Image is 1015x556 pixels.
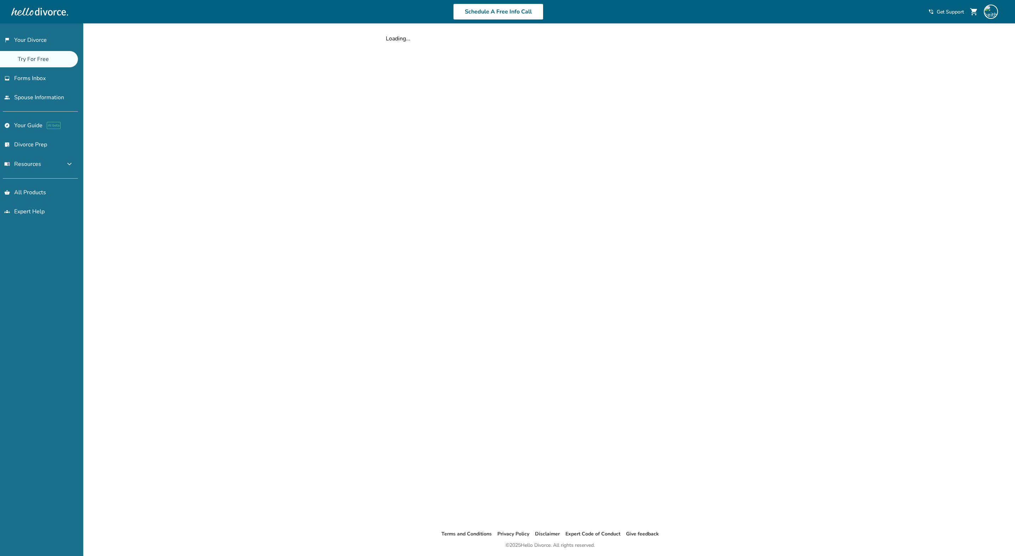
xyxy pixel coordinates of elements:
[47,122,61,129] span: AI beta
[928,9,934,15] span: phone_in_talk
[441,530,492,537] a: Terms and Conditions
[626,530,659,538] li: Give feedback
[14,74,46,82] span: Forms Inbox
[565,530,620,537] a: Expert Code of Conduct
[506,541,595,550] div: © 2025 Hello Divorce. All rights reserved.
[4,142,10,147] span: list_alt_check
[4,95,10,100] span: people
[497,530,529,537] a: Privacy Policy
[4,190,10,195] span: shopping_basket
[535,530,560,538] li: Disclaimer
[4,161,10,167] span: menu_book
[4,75,10,81] span: inbox
[4,37,10,43] span: flag_2
[984,5,998,19] img: keith.crowder@gmail.com
[4,123,10,128] span: explore
[65,160,74,168] span: expand_more
[970,7,978,16] span: shopping_cart
[453,4,543,20] a: Schedule A Free Info Call
[386,35,715,43] div: Loading...
[4,160,41,168] span: Resources
[937,9,964,15] span: Get Support
[928,9,964,15] a: phone_in_talkGet Support
[4,209,10,214] span: groups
